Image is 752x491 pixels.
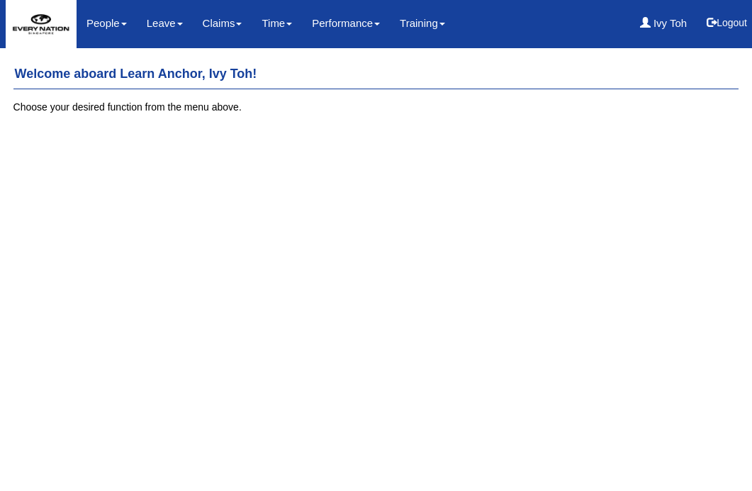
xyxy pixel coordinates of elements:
[13,100,739,114] p: Choose your desired function from the menu above.
[262,7,292,40] a: Time
[13,60,739,89] h4: Welcome aboard Learn Anchor, Ivy Toh!
[203,7,242,40] a: Claims
[147,7,183,40] a: Leave
[312,7,380,40] a: Performance
[86,7,127,40] a: People
[692,434,738,477] iframe: chat widget
[640,7,687,40] a: Ivy Toh
[6,1,77,48] img: 2Q==
[400,7,445,40] a: Training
